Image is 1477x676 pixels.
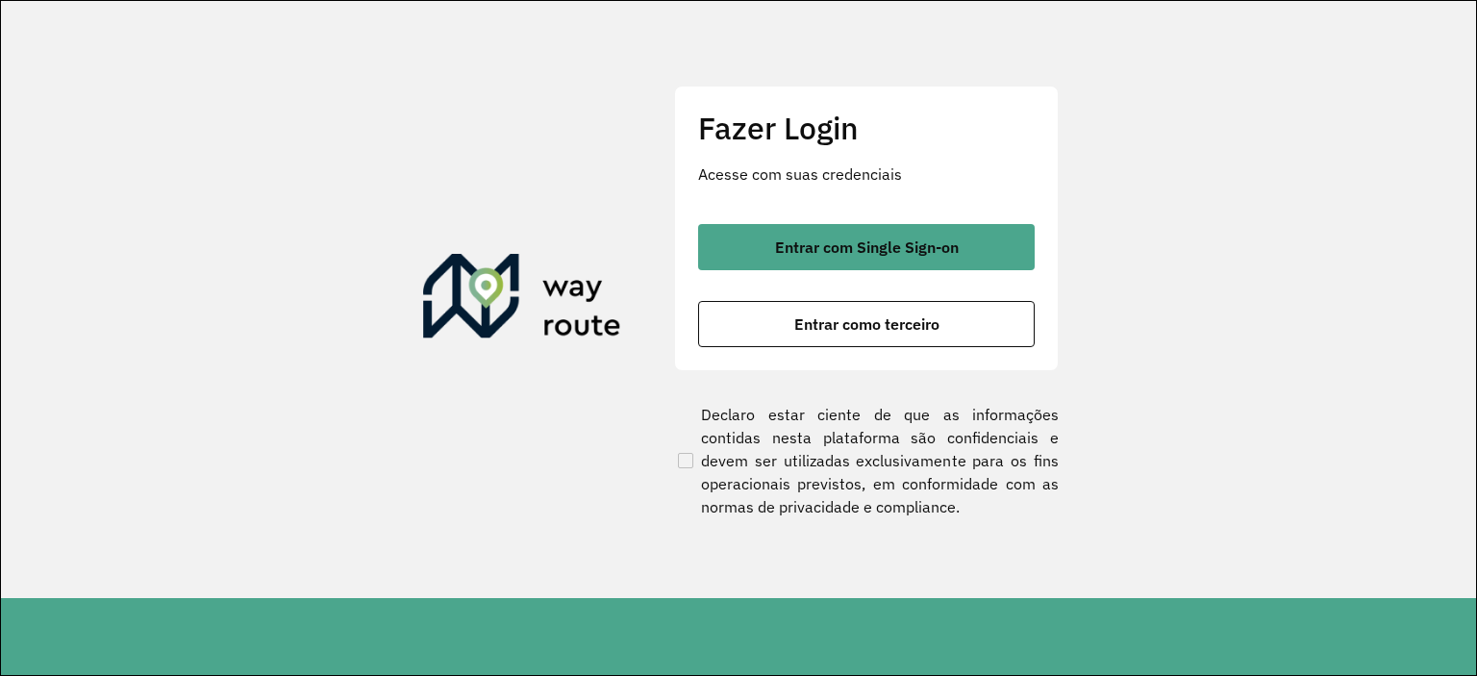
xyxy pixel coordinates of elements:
h2: Fazer Login [698,110,1035,146]
img: Roteirizador AmbevTech [423,254,621,346]
p: Acesse com suas credenciais [698,163,1035,186]
span: Entrar com Single Sign-on [775,239,959,255]
button: button [698,301,1035,347]
label: Declaro estar ciente de que as informações contidas nesta plataforma são confidenciais e devem se... [674,403,1059,518]
button: button [698,224,1035,270]
span: Entrar como terceiro [794,316,939,332]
